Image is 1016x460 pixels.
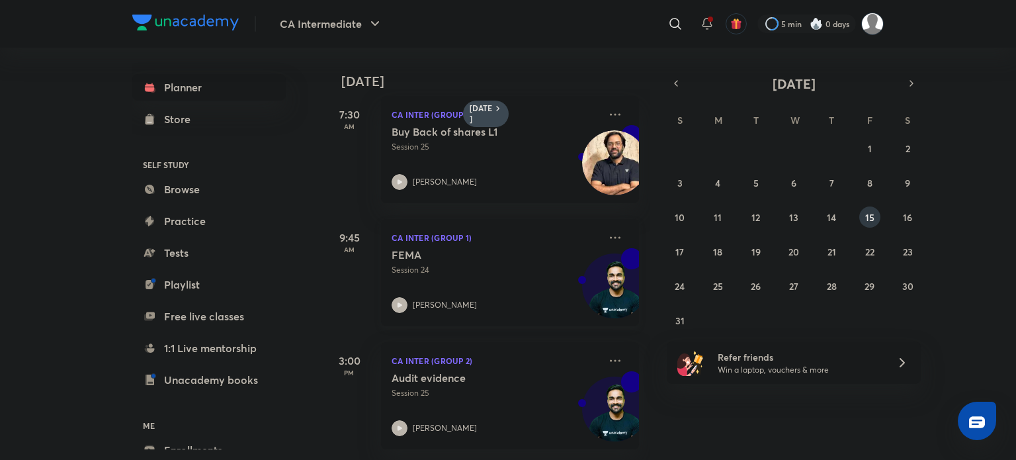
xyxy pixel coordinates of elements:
[323,230,376,246] h5: 9:45
[669,207,691,228] button: August 10, 2025
[132,106,286,132] a: Store
[753,177,759,189] abbr: August 5, 2025
[323,369,376,377] p: PM
[859,138,880,159] button: August 1, 2025
[392,353,599,369] p: CA Inter (Group 2)
[713,246,722,258] abbr: August 18, 2025
[164,111,198,127] div: Store
[827,280,837,293] abbr: August 28, 2025
[790,114,800,126] abbr: Wednesday
[730,18,742,30] img: avatar
[773,75,816,93] span: [DATE]
[821,275,842,297] button: August 28, 2025
[707,275,728,297] button: August 25, 2025
[413,422,477,434] p: [PERSON_NAME]
[583,384,646,447] img: Avatar
[745,172,767,193] button: August 5, 2025
[715,177,720,189] abbr: August 4, 2025
[829,114,834,126] abbr: Thursday
[132,154,286,176] h6: SELF STUDY
[132,208,286,234] a: Practice
[789,280,798,293] abbr: August 27, 2025
[897,207,918,228] button: August 16, 2025
[783,172,804,193] button: August 6, 2025
[867,177,872,189] abbr: August 8, 2025
[867,114,872,126] abbr: Friday
[859,241,880,262] button: August 22, 2025
[132,271,286,298] a: Playlist
[392,371,556,385] h5: Audit evidence
[392,264,599,276] p: Session 24
[132,74,286,101] a: Planner
[470,103,493,124] h6: [DATE]
[789,211,798,224] abbr: August 13, 2025
[859,172,880,193] button: August 8, 2025
[905,177,910,189] abbr: August 9, 2025
[392,387,599,399] p: Session 25
[677,114,683,126] abbr: Sunday
[718,364,880,376] p: Win a laptop, vouchers & more
[859,275,880,297] button: August 29, 2025
[829,177,834,189] abbr: August 7, 2025
[132,240,286,266] a: Tests
[392,248,556,261] h5: FEMA
[707,241,728,262] button: August 18, 2025
[906,142,910,155] abbr: August 2, 2025
[859,207,880,228] button: August 15, 2025
[751,246,761,258] abbr: August 19, 2025
[707,172,728,193] button: August 4, 2025
[713,280,723,293] abbr: August 25, 2025
[413,299,477,311] p: [PERSON_NAME]
[745,241,767,262] button: August 19, 2025
[865,246,874,258] abbr: August 22, 2025
[323,246,376,253] p: AM
[821,207,842,228] button: August 14, 2025
[583,261,646,324] img: Avatar
[714,114,722,126] abbr: Monday
[868,142,872,155] abbr: August 1, 2025
[707,207,728,228] button: August 11, 2025
[903,246,913,258] abbr: August 23, 2025
[132,414,286,437] h6: ME
[783,207,804,228] button: August 13, 2025
[827,246,836,258] abbr: August 21, 2025
[745,207,767,228] button: August 12, 2025
[810,17,823,30] img: streak
[413,176,477,188] p: [PERSON_NAME]
[788,246,799,258] abbr: August 20, 2025
[821,172,842,193] button: August 7, 2025
[718,350,880,364] h6: Refer friends
[392,230,599,246] p: CA Inter (Group 1)
[714,211,722,224] abbr: August 11, 2025
[675,211,685,224] abbr: August 10, 2025
[323,122,376,130] p: AM
[132,335,286,361] a: 1:1 Live mentorship
[903,211,912,224] abbr: August 16, 2025
[783,241,804,262] button: August 20, 2025
[132,15,239,30] img: Company Logo
[791,177,796,189] abbr: August 6, 2025
[392,141,599,153] p: Session 25
[902,280,913,293] abbr: August 30, 2025
[272,11,391,37] button: CA Intermediate
[865,280,874,293] abbr: August 29, 2025
[132,303,286,330] a: Free live classes
[827,211,836,224] abbr: August 14, 2025
[897,138,918,159] button: August 2, 2025
[675,246,684,258] abbr: August 17, 2025
[132,176,286,203] a: Browse
[685,74,902,93] button: [DATE]
[753,114,759,126] abbr: Tuesday
[726,13,747,34] button: avatar
[323,107,376,122] h5: 7:30
[392,107,599,122] p: CA Inter (Group 1)
[132,367,286,393] a: Unacademy books
[905,114,910,126] abbr: Saturday
[751,211,760,224] abbr: August 12, 2025
[392,125,556,138] h5: Buy Back of shares L1
[865,211,874,224] abbr: August 15, 2025
[675,280,685,293] abbr: August 24, 2025
[669,275,691,297] button: August 24, 2025
[669,172,691,193] button: August 3, 2025
[745,275,767,297] button: August 26, 2025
